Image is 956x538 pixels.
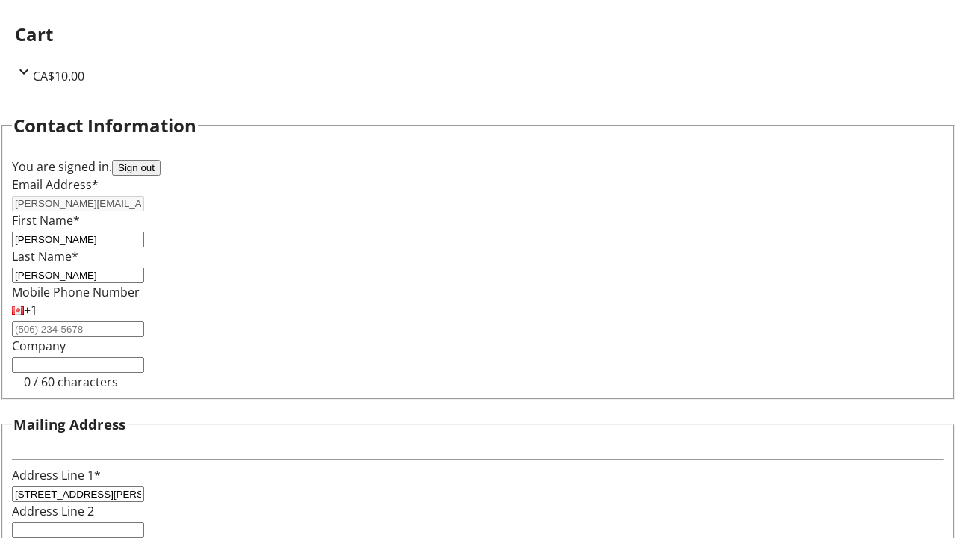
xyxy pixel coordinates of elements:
[12,248,78,265] label: Last Name*
[12,158,944,176] div: You are signed in.
[15,21,941,48] h2: Cart
[12,467,101,483] label: Address Line 1*
[12,503,94,519] label: Address Line 2
[12,284,140,300] label: Mobile Phone Number
[12,338,66,354] label: Company
[13,414,125,435] h3: Mailing Address
[12,176,99,193] label: Email Address*
[12,486,144,502] input: Address
[12,321,144,337] input: (506) 234-5678
[13,112,196,139] h2: Contact Information
[112,160,161,176] button: Sign out
[24,374,118,390] tr-character-limit: 0 / 60 characters
[33,68,84,84] span: CA$10.00
[12,212,80,229] label: First Name*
